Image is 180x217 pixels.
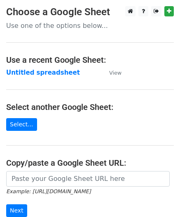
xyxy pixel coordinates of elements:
input: Paste your Google Sheet URL here [6,171,170,187]
small: Example: [URL][DOMAIN_NAME] [6,188,91,194]
a: Untitled spreadsheet [6,69,80,76]
p: Use one of the options below... [6,21,174,30]
h4: Use a recent Google Sheet: [6,55,174,65]
h4: Copy/paste a Google Sheet URL: [6,158,174,168]
a: View [101,69,122,76]
small: View [109,70,122,76]
a: Select... [6,118,37,131]
h4: Select another Google Sheet: [6,102,174,112]
h3: Choose a Google Sheet [6,6,174,18]
input: Next [6,204,27,217]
